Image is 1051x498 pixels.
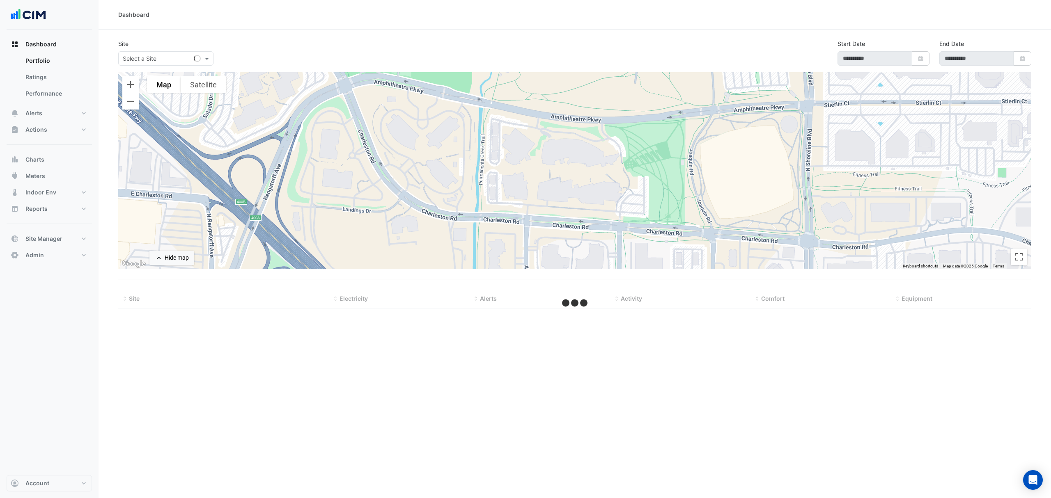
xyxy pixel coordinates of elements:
[1011,249,1027,265] button: Toggle fullscreen view
[118,10,149,19] div: Dashboard
[993,264,1004,268] a: Terms (opens in new tab)
[25,205,48,213] span: Reports
[25,40,57,48] span: Dashboard
[25,126,47,134] span: Actions
[480,295,497,302] span: Alerts
[7,231,92,247] button: Site Manager
[7,53,92,105] div: Dashboard
[7,201,92,217] button: Reports
[11,126,19,134] app-icon: Actions
[25,109,42,117] span: Alerts
[25,251,44,259] span: Admin
[19,69,92,85] a: Ratings
[838,39,865,48] label: Start Date
[19,53,92,69] a: Portfolio
[11,188,19,196] app-icon: Indoor Env
[11,40,19,48] app-icon: Dashboard
[7,105,92,121] button: Alerts
[122,76,139,93] button: Zoom in
[11,109,19,117] app-icon: Alerts
[25,188,56,196] span: Indoor Env
[11,155,19,164] app-icon: Charts
[25,235,62,243] span: Site Manager
[7,184,92,201] button: Indoor Env
[11,172,19,180] app-icon: Meters
[11,235,19,243] app-icon: Site Manager
[25,172,45,180] span: Meters
[181,76,226,93] button: Show satellite imagery
[165,254,189,262] div: Hide map
[903,263,938,269] button: Keyboard shortcuts
[19,85,92,102] a: Performance
[902,295,932,302] span: Equipment
[118,39,129,48] label: Site
[122,93,139,110] button: Zoom out
[149,251,194,265] button: Hide map
[10,7,47,23] img: Company Logo
[25,155,44,164] span: Charts
[120,258,147,269] img: Google
[7,247,92,263] button: Admin
[943,264,988,268] span: Map data ©2025 Google
[7,151,92,168] button: Charts
[761,295,785,302] span: Comfort
[120,258,147,269] a: Open this area in Google Maps (opens a new window)
[1023,470,1043,490] div: Open Intercom Messenger
[7,475,92,491] button: Account
[11,205,19,213] app-icon: Reports
[7,121,92,138] button: Actions
[25,479,49,487] span: Account
[621,295,642,302] span: Activity
[147,76,181,93] button: Show street map
[11,251,19,259] app-icon: Admin
[7,168,92,184] button: Meters
[939,39,964,48] label: End Date
[340,295,368,302] span: Electricity
[129,295,140,302] span: Site
[7,36,92,53] button: Dashboard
